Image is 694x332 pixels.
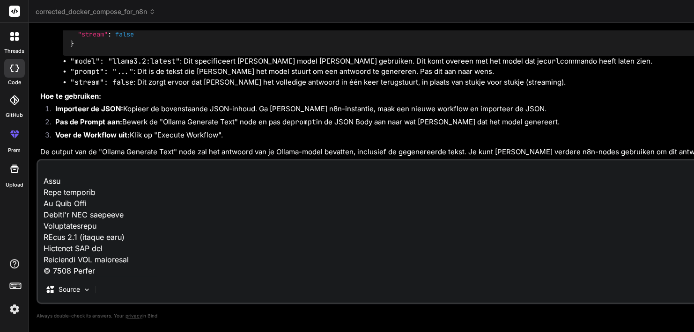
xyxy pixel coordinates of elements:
span: "stream" [78,30,108,38]
strong: Hoe te gebruiken: [40,92,101,101]
code: curl [543,57,560,66]
label: GitHub [6,111,23,119]
label: prem [8,146,21,154]
img: Pick Models [83,286,91,294]
span: : [108,30,111,38]
label: Upload [6,181,23,189]
label: code [8,79,21,87]
code: "model": "llama3.2:latest" [70,57,180,66]
strong: Voer de Workflow uit: [55,130,130,139]
span: corrected_docker_compose_for_n8n [36,7,155,16]
strong: Pas de Prompt aan: [55,117,122,126]
code: "stream": false [70,78,133,87]
label: threads [4,47,24,55]
p: Source [59,285,80,294]
code: "prompt": "..." [70,67,133,76]
img: settings [7,301,22,317]
strong: Importeer de JSON: [55,104,123,113]
code: prompt [291,117,316,127]
span: privacy [126,313,142,318]
span: } [70,40,74,48]
span: false [115,30,134,38]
